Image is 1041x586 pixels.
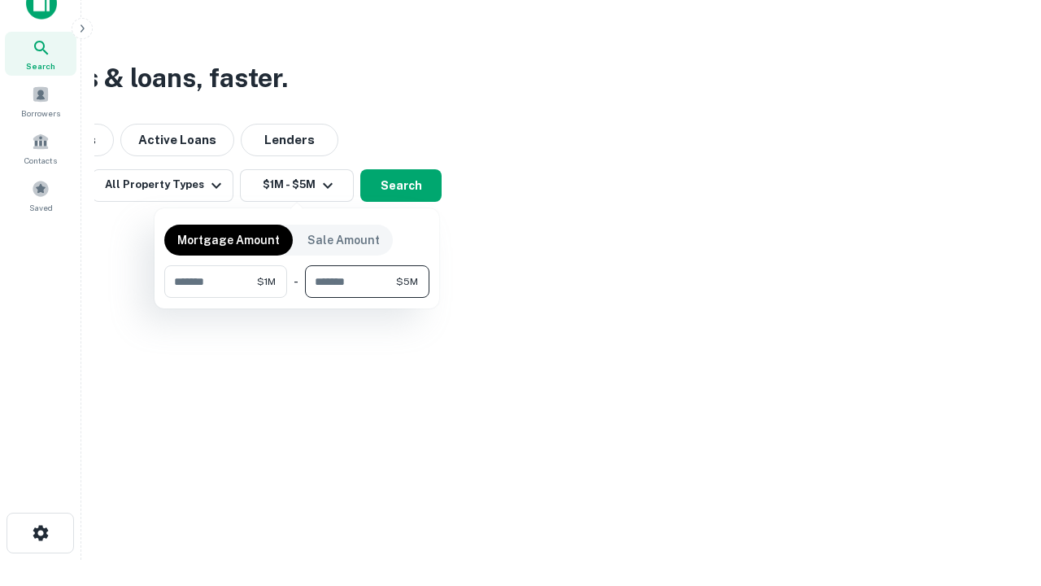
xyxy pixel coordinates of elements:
[257,274,276,289] span: $1M
[960,456,1041,534] iframe: Chat Widget
[307,231,380,249] p: Sale Amount
[396,274,418,289] span: $5M
[177,231,280,249] p: Mortgage Amount
[294,265,298,298] div: -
